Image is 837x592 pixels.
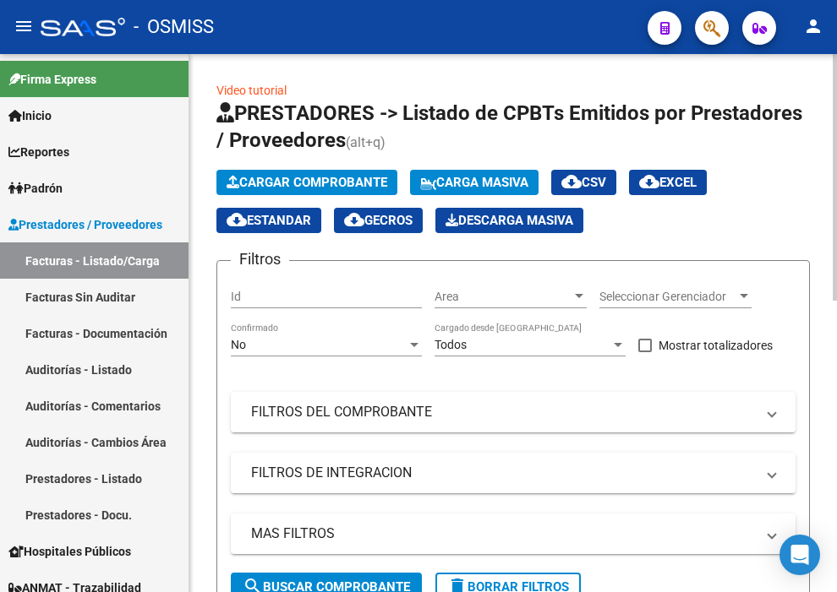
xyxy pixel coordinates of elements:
[420,175,528,190] span: Carga Masiva
[227,175,387,190] span: Cargar Comprobante
[435,338,467,351] span: Todos
[780,535,820,575] div: Open Intercom Messenger
[8,106,52,125] span: Inicio
[446,213,573,228] span: Descarga Masiva
[8,179,63,198] span: Padrón
[8,143,69,161] span: Reportes
[227,213,311,228] span: Estandar
[216,101,802,152] span: PRESTADORES -> Listado de CPBTs Emitidos por Prestadores / Proveedores
[216,84,287,97] a: Video tutorial
[251,464,755,482] mat-panel-title: FILTROS DE INTEGRACION
[344,209,364,230] mat-icon: cloud_download
[551,170,616,195] button: CSV
[14,16,34,36] mat-icon: menu
[216,170,397,195] button: Cargar Comprobante
[8,542,131,561] span: Hospitales Públicos
[227,209,247,230] mat-icon: cloud_download
[803,16,823,36] mat-icon: person
[561,175,606,190] span: CSV
[251,524,755,543] mat-panel-title: MAS FILTROS
[435,208,583,233] app-download-masive: Descarga masiva de comprobantes (adjuntos)
[344,213,413,228] span: Gecros
[599,290,736,304] span: Seleccionar Gerenciador
[231,247,289,271] h3: Filtros
[8,215,162,234] span: Prestadores / Proveedores
[231,513,796,554] mat-expansion-panel-header: MAS FILTROS
[561,171,582,192] mat-icon: cloud_download
[334,208,423,233] button: Gecros
[410,170,539,195] button: Carga Masiva
[629,170,707,195] button: EXCEL
[231,392,796,432] mat-expansion-panel-header: FILTROS DEL COMPROBANTE
[216,208,321,233] button: Estandar
[639,175,697,190] span: EXCEL
[435,290,572,304] span: Area
[435,208,583,233] button: Descarga Masiva
[346,134,386,150] span: (alt+q)
[659,335,773,356] span: Mostrar totalizadores
[251,403,755,421] mat-panel-title: FILTROS DEL COMPROBANTE
[639,171,659,192] mat-icon: cloud_download
[8,70,96,89] span: Firma Express
[231,338,246,351] span: No
[134,8,214,46] span: - OSMISS
[231,453,796,493] mat-expansion-panel-header: FILTROS DE INTEGRACION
